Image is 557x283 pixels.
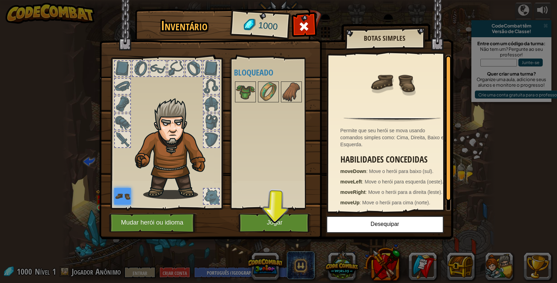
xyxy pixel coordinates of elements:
[370,60,415,105] img: portrait.png
[340,154,427,165] font: Habilidades Concedidas
[366,189,367,195] font: :
[362,200,430,205] font: Move o herói para cima (norte).
[121,219,183,226] font: Mudar herói ou idioma
[340,179,362,184] font: moveLeft
[368,189,442,195] font: Move o herói para a direita (leste).
[238,213,311,233] button: Jogar
[340,189,366,195] font: moveRight
[340,128,444,147] font: Permite que seu herói se mova usando comandos simples como: Cima, Direita, Baixo e Esquerda.
[234,67,273,78] font: Bloqueado
[282,82,301,102] img: portrait.png
[258,20,278,32] font: 1000
[371,221,399,227] font: Desequipar
[259,82,278,102] img: portrait.png
[267,219,282,226] font: Jogar
[362,179,363,184] font: :
[132,98,217,199] img: hair_m2.png
[369,168,433,174] font: Move o herói para baixo (sul).
[161,16,207,34] font: Inventário
[326,216,444,233] button: Desequipar
[344,117,440,121] img: hr.png
[340,168,367,174] font: moveDown
[114,188,131,205] img: portrait.png
[366,168,368,174] font: :
[340,200,360,205] font: moveUp
[360,200,361,205] font: :
[236,82,255,102] img: portrait.png
[109,213,197,233] button: Mudar herói ou idioma
[365,179,444,184] font: Move o herói para esquerda (oeste).
[364,33,405,43] font: Botas Simples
